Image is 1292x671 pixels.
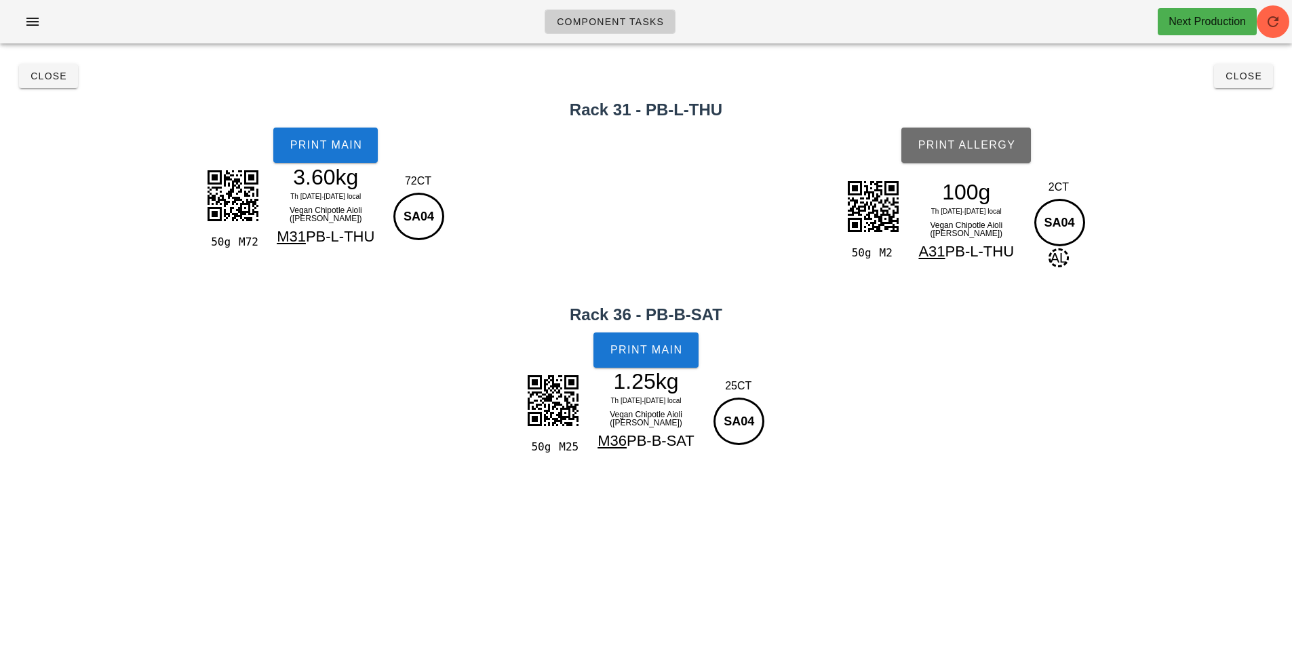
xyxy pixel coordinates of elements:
button: Print Main [273,128,378,163]
div: SA04 [713,398,764,445]
div: Vegan Chipotle Aioli ([PERSON_NAME]) [267,204,385,225]
span: Print Main [610,344,683,356]
div: 2CT [1031,179,1087,195]
span: Close [1225,71,1262,81]
span: Print Main [289,139,362,151]
span: Component Tasks [556,16,664,27]
span: M36 [598,432,627,449]
span: Print Allergy [917,139,1015,151]
img: MlZtGkhgloAQwxlTUyBAarqNPRUgY9LWDAdITbexpwJkTNqa4QCp6Tb2VICMSVszHCA13caeCpAxaWuGA6Sm29hTATImbc1wg... [199,161,267,229]
div: 72CT [390,173,446,189]
span: Close [30,71,67,81]
div: Vegan Chipotle Aioli ([PERSON_NAME]) [907,218,1025,240]
button: Print Main [593,332,698,368]
img: u1qiHyghc9K1a7srSUrhIBw+E7JCiEGIeDRpyVqaquBoE75pPsiF5kqDmuDoepICHlFbLTtDSEqAguE+C48LDgfDxAp25Av1S... [519,366,587,434]
div: Next Production [1169,14,1246,30]
div: 50g [205,233,233,251]
h2: Rack 36 - PB-B-SAT [8,303,1284,327]
div: 100g [907,182,1025,202]
div: 50g [526,438,553,456]
span: Th [DATE]-[DATE] local [290,193,361,200]
div: M25 [553,438,581,456]
button: Print Allergy [901,128,1031,163]
span: AL [1049,248,1069,267]
span: PB-L-THU [306,228,374,245]
span: Th [DATE]-[DATE] local [610,397,681,404]
span: PB-L-THU [945,243,1014,260]
span: M31 [277,228,306,245]
button: Close [19,64,78,88]
span: PB-B-SAT [627,432,694,449]
h2: Rack 31 - PB-L-THU [8,98,1284,122]
span: A31 [918,243,945,260]
div: SA04 [1034,199,1085,246]
span: Th [DATE]-[DATE] local [931,208,1002,215]
div: M72 [233,233,261,251]
div: 50g [846,244,874,262]
img: +IXQkhox6YVgaWi3upBDvuGQAgZFhAhJIQMQ2CYO8mQEDIMgWHuJENCyDAEhrmTDAkhwxAY5k4yZBghvwFfqC8+gtQzKwAAAA... [839,172,907,240]
button: Close [1214,64,1273,88]
div: 3.60kg [267,167,385,187]
div: SA04 [393,193,444,240]
a: Component Tasks [545,9,676,34]
div: Vegan Chipotle Aioli ([PERSON_NAME]) [587,408,705,429]
div: M2 [874,244,902,262]
div: 25CT [710,378,766,394]
div: 1.25kg [587,371,705,391]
